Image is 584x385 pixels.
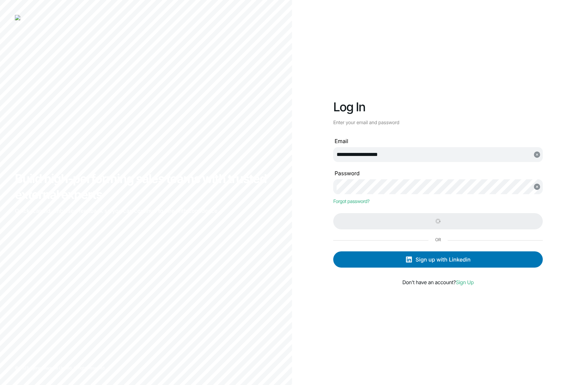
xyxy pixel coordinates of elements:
p: Enter your email and password [333,119,543,126]
button: clear [531,151,543,159]
label: Email [333,137,543,145]
button: clear [531,183,543,191]
a: Forgot password? [333,199,369,204]
div: Sign up with Linkedin [416,252,471,267]
p: Quick, candid, unbiased feedback so you can continue to hire with confidence. [15,206,277,216]
button: Sign up with Linkedin [333,251,543,268]
a: Sign Up [456,279,473,286]
h1: Build high-performing sales teams with trusted external experts [15,171,277,203]
p: OR [435,236,441,244]
img: Candid-Logo-White.png [15,15,82,20]
small: © 2023 AgencyDiagonal Limited. All rights reserved. [15,366,277,370]
p: Don't have an account? [333,278,543,287]
label: Password [333,169,543,177]
h2: Log In [333,98,543,116]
